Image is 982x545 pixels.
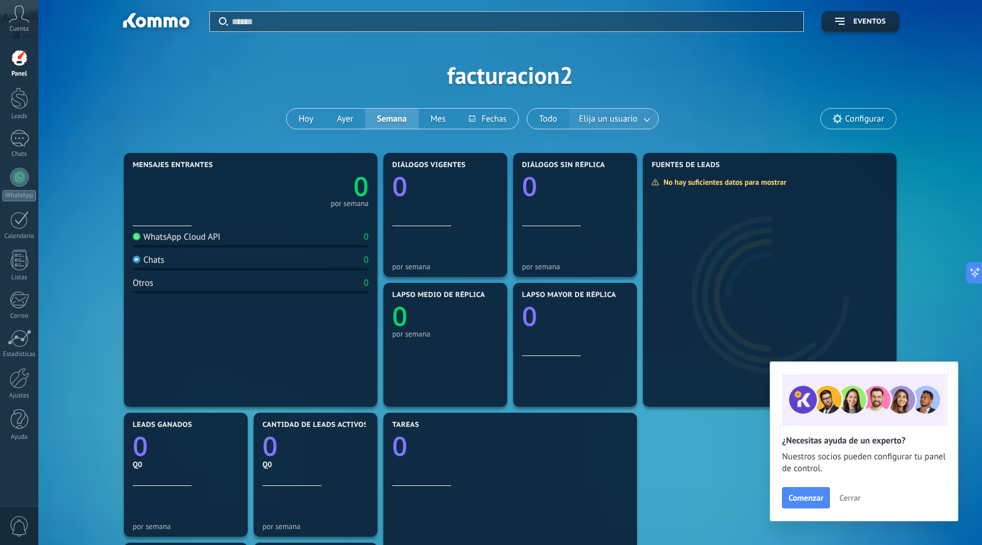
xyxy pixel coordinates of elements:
span: Comenzar [789,494,823,502]
span: Cantidad de leads activos [262,421,368,429]
span: Tareas [392,421,419,429]
div: por semana [330,201,369,207]
div: Correo [2,312,37,320]
span: Elija un usuario [577,111,640,127]
img: WhatsApp Cloud API [133,233,140,240]
text: 0 [522,168,537,204]
div: por semana [392,329,498,338]
div: WhatsApp [2,190,36,201]
a: 0 [262,428,369,464]
span: Diálogos sin réplica [522,161,605,169]
span: Fuentes de leads [652,161,720,169]
span: Cerrar [839,494,861,502]
div: por semana [262,522,369,531]
div: Q0 [133,459,239,469]
div: por semana [522,262,628,271]
button: Todo [527,109,569,129]
div: Chats [133,254,165,266]
a: 0 [251,168,369,204]
text: 0 [522,298,537,334]
button: Comenzar [782,487,830,508]
span: Leads ganados [133,421,192,429]
div: Q0 [262,459,369,469]
span: Nuestros socios pueden configurar tu panel de control. [782,451,946,475]
text: 0 [353,168,369,204]
div: Otros [133,278,153,289]
div: Estadísticas [2,351,37,358]
h2: ¿Necesitas ayuda de un experto? [782,435,946,446]
button: Elija un usuario [569,109,658,129]
img: Chats [133,256,140,263]
button: Hoy [287,109,325,129]
a: 0 [133,428,239,464]
button: Mes [419,109,458,129]
button: Fechas [457,109,518,129]
div: Panel [2,70,37,78]
span: Configurar [845,114,884,124]
text: 0 [262,428,278,464]
div: por semana [133,522,239,531]
text: 0 [392,428,408,464]
span: Lapso medio de réplica [392,291,485,299]
span: Lapso mayor de réplica [522,291,616,299]
div: Ajustes [2,392,37,400]
div: 0 [364,278,369,289]
span: Diálogos vigentes [392,161,466,169]
div: Chats [2,151,37,158]
button: Cerrar [834,489,866,507]
text: 0 [133,428,148,464]
text: 0 [392,168,408,204]
span: Cuenta [9,25,29,33]
text: 0 [392,298,408,334]
span: Mensajes entrantes [133,161,213,169]
div: WhatsApp Cloud API [133,231,221,243]
button: Eventos [822,11,899,32]
button: Ayer [325,109,365,129]
div: por semana [392,262,498,271]
div: 0 [364,254,369,266]
div: Calendario [2,233,37,240]
div: Listas [2,274,37,282]
button: Semana [365,109,419,129]
div: Ayuda [2,433,37,441]
span: Eventos [853,18,886,26]
div: Leads [2,113,37,120]
div: 0 [364,231,369,243]
div: No hay suficientes datos para mostrar [651,177,794,187]
a: 0 [392,428,628,464]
